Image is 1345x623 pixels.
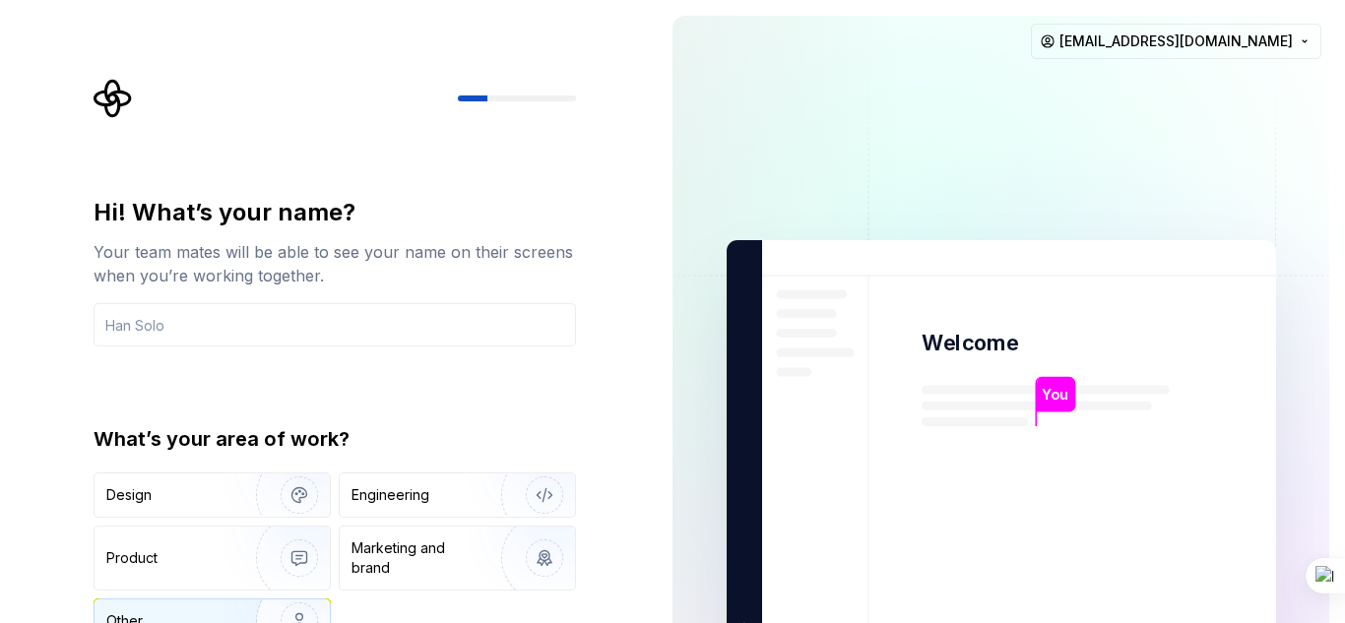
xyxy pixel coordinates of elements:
span: [EMAIL_ADDRESS][DOMAIN_NAME] [1059,31,1293,51]
div: Hi! What’s your name? [94,197,576,228]
p: You [1042,384,1068,405]
div: Your team mates will be able to see your name on their screens when you’re working together. [94,240,576,287]
div: Design [106,485,152,505]
input: Han Solo [94,303,576,346]
div: Engineering [352,485,429,505]
div: Marketing and brand [352,538,484,578]
p: Welcome [922,329,1018,357]
div: What’s your area of work? [94,425,576,453]
div: Product [106,548,158,568]
svg: Supernova Logo [94,79,133,118]
button: [EMAIL_ADDRESS][DOMAIN_NAME] [1031,24,1321,59]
